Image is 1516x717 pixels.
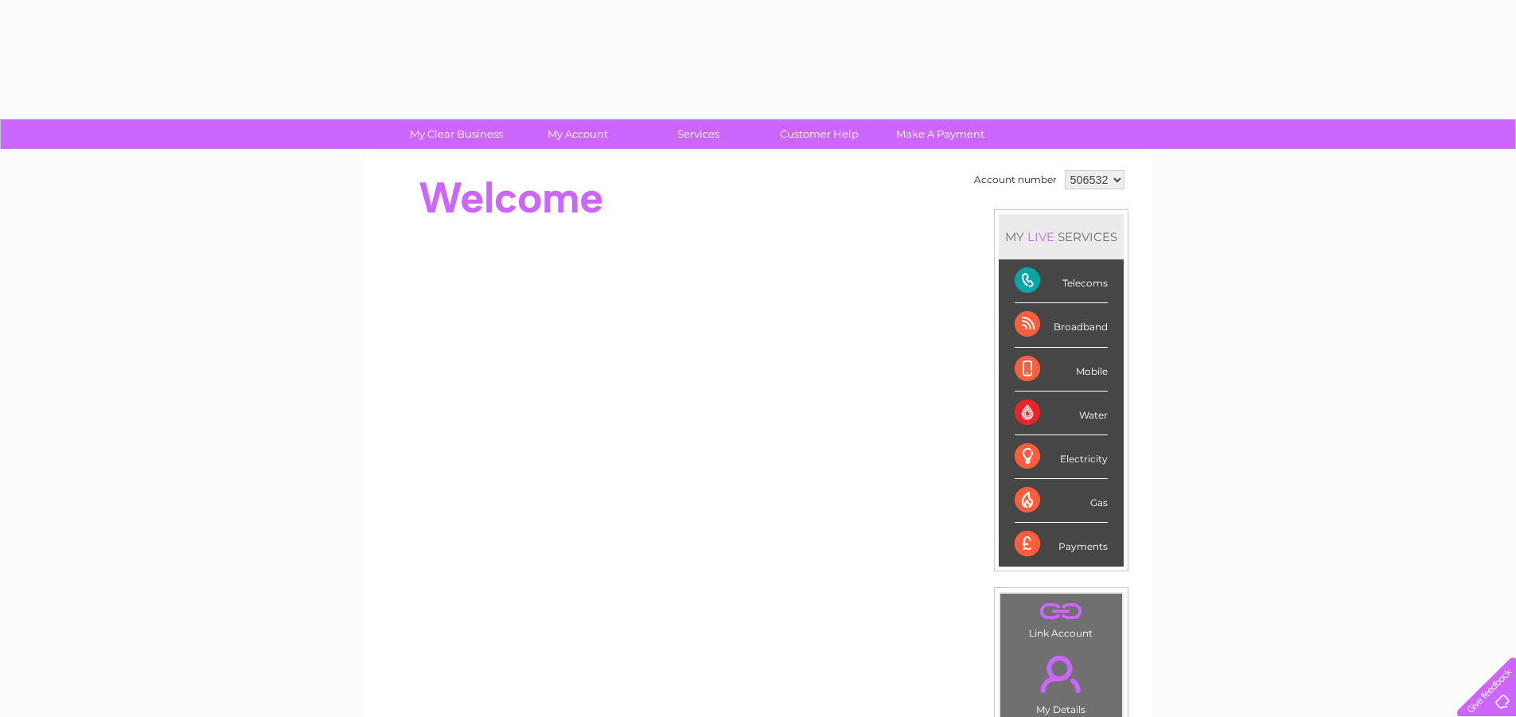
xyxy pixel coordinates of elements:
div: Electricity [1015,435,1108,479]
td: Account number [970,166,1061,193]
div: Payments [1015,523,1108,566]
a: Make A Payment [875,119,1006,149]
div: Broadband [1015,303,1108,347]
a: . [1004,598,1118,625]
td: Link Account [1000,593,1123,643]
div: Telecoms [1015,259,1108,303]
a: Services [633,119,764,149]
div: Gas [1015,479,1108,523]
a: Customer Help [754,119,885,149]
div: MY SERVICES [999,214,1124,259]
a: My Account [512,119,643,149]
div: Water [1015,392,1108,435]
a: . [1004,646,1118,702]
div: Mobile [1015,348,1108,392]
a: My Clear Business [391,119,522,149]
div: LIVE [1024,229,1058,244]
